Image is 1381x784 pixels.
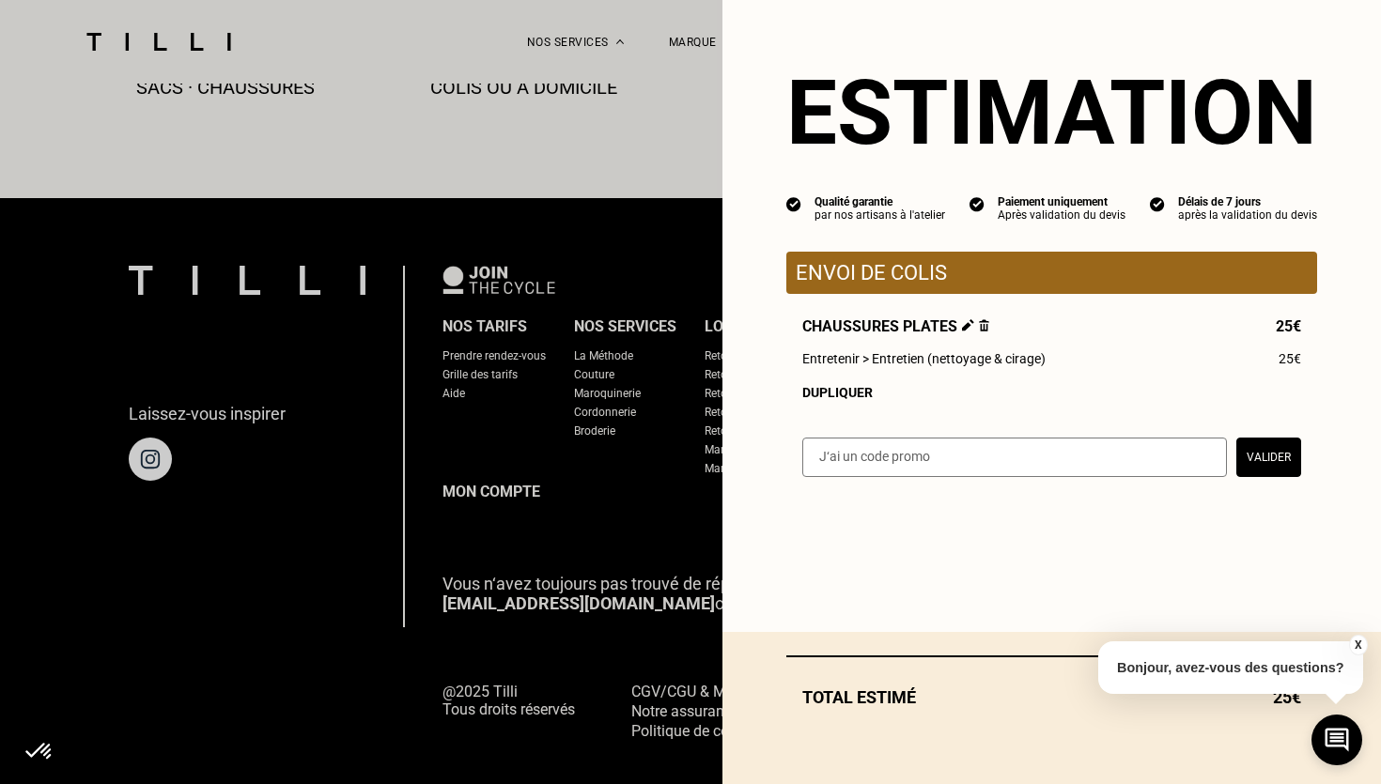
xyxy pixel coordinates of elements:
[1150,195,1165,212] img: icon list info
[998,208,1125,222] div: Après validation du devis
[1098,641,1363,694] p: Bonjour, avez-vous des questions?
[1276,317,1301,335] span: 25€
[962,319,974,331] img: Éditer
[815,208,945,222] div: par nos artisans à l'atelier
[786,195,801,212] img: icon list info
[796,261,1308,284] p: Envoi de colis
[970,195,985,212] img: icon list info
[1178,195,1317,208] div: Délais de 7 jours
[1178,208,1317,222] div: après la validation du devis
[786,687,1317,707] div: Total estimé
[979,319,989,331] img: Supprimer
[1348,635,1367,655] button: X
[802,351,1046,366] span: Entretenir > Entretien (nettoyage & cirage)
[815,195,945,208] div: Qualité garantie
[786,60,1317,165] section: Estimation
[802,317,989,335] span: Chaussures plates
[998,195,1125,208] div: Paiement uniquement
[802,438,1227,477] input: J‘ai un code promo
[802,385,1301,400] div: Dupliquer
[1279,351,1301,366] span: 25€
[1236,438,1301,477] button: Valider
